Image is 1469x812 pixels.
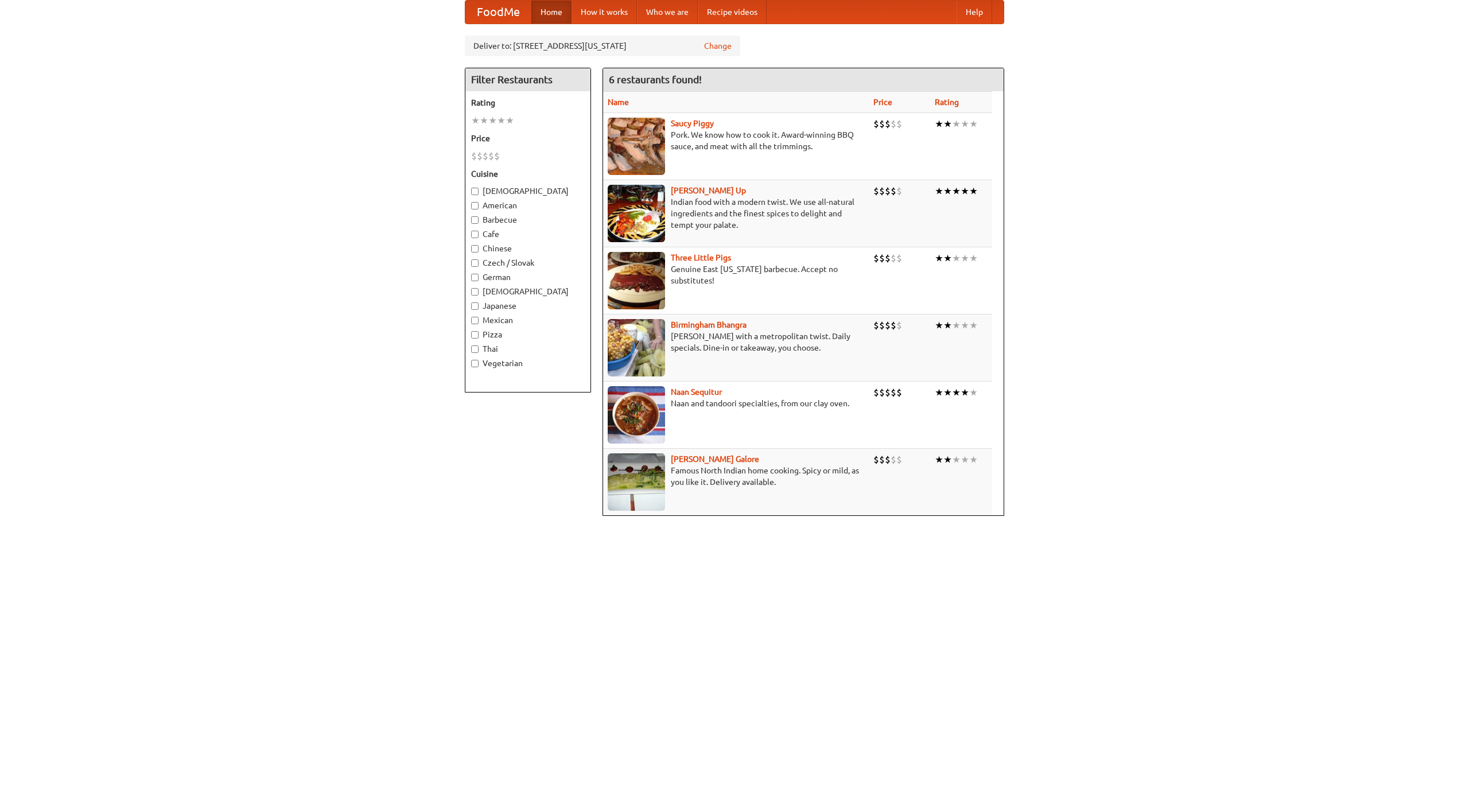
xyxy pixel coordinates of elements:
[873,118,879,130] li: $
[957,1,992,24] a: Help
[608,252,665,309] img: littlepigs.jpg
[471,271,585,283] label: German
[608,263,864,286] p: Genuine East [US_STATE] barbecue. Accept no substitutes!
[935,319,943,332] li: ★
[873,386,879,399] li: $
[608,398,864,409] p: Naan and tandoori specialties, from our clay oven.
[609,74,702,85] ng-pluralize: 6 restaurants found!
[873,252,879,265] li: $
[471,216,479,224] input: Barbecue
[961,118,969,130] li: ★
[471,317,479,324] input: Mexican
[471,300,585,312] label: Japanese
[873,185,879,197] li: $
[471,288,479,296] input: [DEMOGRAPHIC_DATA]
[704,40,732,52] a: Change
[506,114,514,127] li: ★
[471,185,585,197] label: [DEMOGRAPHIC_DATA]
[671,320,747,329] a: Birmingham Bhangra
[471,188,479,195] input: [DEMOGRAPHIC_DATA]
[477,150,483,162] li: $
[465,36,740,56] div: Deliver to: [STREET_ADDRESS][US_STATE]
[471,331,479,339] input: Pizza
[943,252,952,265] li: ★
[896,386,902,399] li: $
[873,319,879,332] li: $
[885,453,891,466] li: $
[885,319,891,332] li: $
[891,185,896,197] li: $
[608,185,665,242] img: curryup.jpg
[471,343,585,355] label: Thai
[471,231,479,238] input: Cafe
[896,185,902,197] li: $
[471,259,479,267] input: Czech / Slovak
[497,114,506,127] li: ★
[471,114,480,127] li: ★
[935,453,943,466] li: ★
[879,453,885,466] li: $
[471,302,479,310] input: Japanese
[471,243,585,254] label: Chinese
[471,200,585,211] label: American
[471,150,477,162] li: $
[935,252,943,265] li: ★
[671,454,759,464] a: [PERSON_NAME] Galore
[969,319,978,332] li: ★
[891,386,896,399] li: $
[935,386,943,399] li: ★
[471,168,585,180] h5: Cuisine
[572,1,637,24] a: How it works
[935,118,943,130] li: ★
[961,386,969,399] li: ★
[465,68,590,91] h4: Filter Restaurants
[471,245,479,252] input: Chinese
[671,387,722,397] a: Naan Sequitur
[891,453,896,466] li: $
[471,228,585,240] label: Cafe
[896,453,902,466] li: $
[943,118,952,130] li: ★
[873,453,879,466] li: $
[471,133,585,144] h5: Price
[935,185,943,197] li: ★
[471,345,479,353] input: Thai
[961,319,969,332] li: ★
[471,329,585,340] label: Pizza
[608,465,864,488] p: Famous North Indian home cooking. Spicy or mild, as you like it. Delivery available.
[896,118,902,130] li: $
[885,118,891,130] li: $
[952,453,961,466] li: ★
[608,98,629,107] a: Name
[637,1,698,24] a: Who we are
[969,386,978,399] li: ★
[494,150,500,162] li: $
[896,252,902,265] li: $
[896,319,902,332] li: $
[885,386,891,399] li: $
[488,150,494,162] li: $
[891,252,896,265] li: $
[935,98,959,107] a: Rating
[471,97,585,108] h5: Rating
[471,214,585,226] label: Barbecue
[969,185,978,197] li: ★
[879,319,885,332] li: $
[671,119,714,128] a: Saucy Piggy
[608,386,665,444] img: naansequitur.jpg
[608,319,665,376] img: bhangra.jpg
[465,1,531,24] a: FoodMe
[471,286,585,297] label: [DEMOGRAPHIC_DATA]
[952,319,961,332] li: ★
[671,186,746,195] a: [PERSON_NAME] Up
[471,202,479,209] input: American
[471,360,479,367] input: Vegetarian
[608,453,665,511] img: currygalore.jpg
[671,253,731,262] b: Three Little Pigs
[891,118,896,130] li: $
[608,331,864,353] p: [PERSON_NAME] with a metropolitan twist. Daily specials. Dine-in or takeaway, you choose.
